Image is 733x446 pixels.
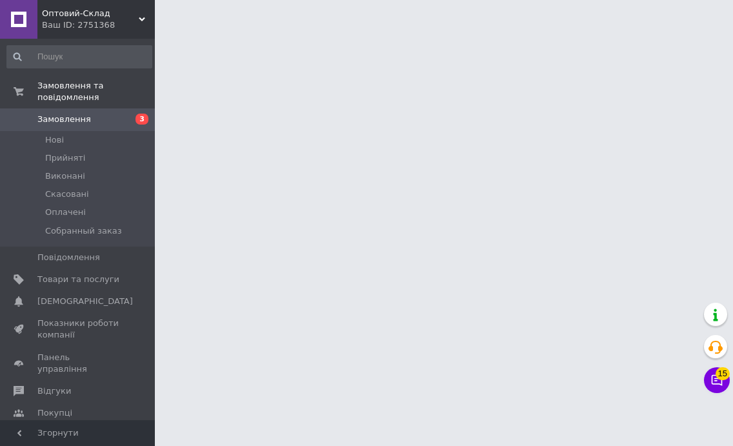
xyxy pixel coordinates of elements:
[37,352,119,375] span: Панель управління
[45,170,85,182] span: Виконані
[136,114,148,125] span: 3
[37,252,100,263] span: Повідомлення
[45,207,86,218] span: Оплачені
[37,274,119,285] span: Товари та послуги
[6,45,152,68] input: Пошук
[37,80,155,103] span: Замовлення та повідомлення
[37,385,71,397] span: Відгуки
[42,19,155,31] div: Ваш ID: 2751368
[45,188,89,200] span: Скасовані
[37,114,91,125] span: Замовлення
[37,407,72,419] span: Покупці
[704,367,730,393] button: Чат з покупцем15
[37,318,119,341] span: Показники роботи компанії
[42,8,139,19] span: Оптовий-Склад
[37,296,133,307] span: [DEMOGRAPHIC_DATA]
[45,225,122,237] span: Собранный заказ
[45,134,64,146] span: Нові
[45,152,85,164] span: Прийняті
[716,367,730,380] span: 15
